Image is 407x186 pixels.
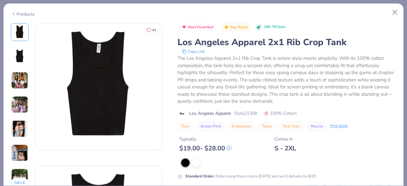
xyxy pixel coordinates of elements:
strong: Standard Order : [185,174,215,179]
img: brand logo [177,111,186,116]
button: Badge Button [220,23,251,31]
img: User generated content [11,120,28,137]
button: Tanks [258,122,276,131]
button: Screen Print [197,122,225,131]
div: Print Guide [330,123,348,129]
div: $ 19.00 - $ 28.00 [179,144,231,152]
img: Most Favorited sort [182,24,187,30]
button: Tops [177,122,193,131]
button: copy to clipboard [180,48,207,55]
img: Front [12,24,27,40]
img: Front [35,24,162,150]
img: User generated content [11,72,28,89]
button: Like [143,25,159,35]
span: 64 [152,29,156,32]
div: Los Angeles Apparel 2x1 Rib Crop Tank [177,36,396,48]
div: The Los Angeles Apparel 2x1 Rib Crop Tank is where style meets simplicity. With its 100% cotton c... [177,55,396,105]
img: User generated content [11,96,28,113]
button: Embroidery [228,122,255,131]
button: Badge Button [178,23,217,31]
div: Comes In [274,136,296,142]
div: Typically [179,136,231,142]
div: Products [11,11,35,17]
div: Order using these colors [DATE] and we’ll delivery by 8/29. [185,173,317,179]
span: 386.7K Clicks [264,24,286,30]
span: Most Favorited [188,25,213,29]
img: User generated content [11,169,28,186]
span: Style 21308 [234,110,257,117]
img: Back [12,49,27,64]
img: Top Rated sort [224,24,229,30]
span: Los Angeles Apparel [189,110,231,117]
button: Tank Tops [279,122,304,131]
span: 100% Cotton [264,110,297,117]
div: S - 2XL [274,144,296,152]
img: User generated content [11,144,28,162]
button: Close [389,6,401,18]
span: Top Rated [230,25,248,29]
button: Muscle [307,122,327,131]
